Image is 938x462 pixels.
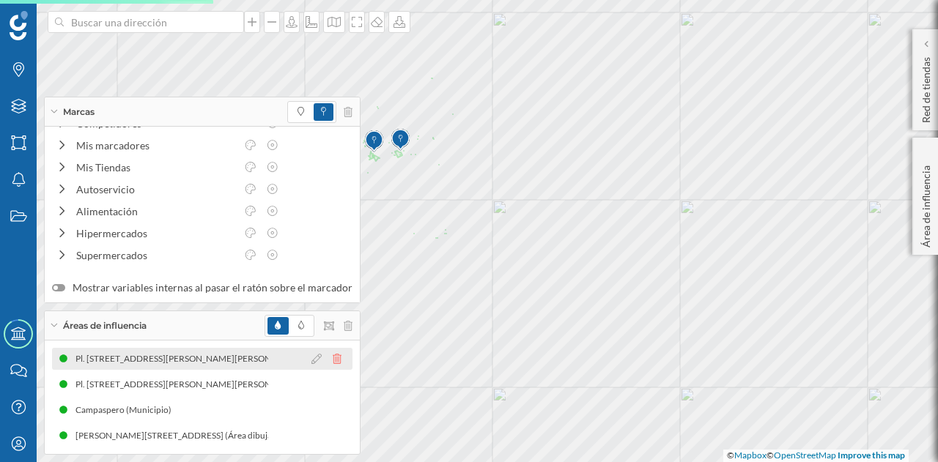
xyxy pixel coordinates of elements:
[838,450,905,461] a: Improve this map
[76,204,236,219] div: Alimentación
[76,226,236,241] div: Hipermercados
[75,403,179,417] div: Campaspero (Municipio)
[63,105,95,119] span: Marcas
[76,182,236,197] div: Autoservicio
[76,138,236,153] div: Mis marcadores
[774,450,836,461] a: OpenStreetMap
[29,10,81,23] span: Soporte
[919,51,934,123] p: Red de tiendas
[365,127,383,156] img: Marker
[734,450,767,461] a: Mapbox
[75,377,394,392] div: Pl. [STREET_ADDRESS][PERSON_NAME][PERSON_NAME] (7 min Conduciendo)
[75,428,292,443] div: [PERSON_NAME][STREET_ADDRESS] (Área dibujada)
[75,351,377,366] div: Pl. [STREET_ADDRESS][PERSON_NAME][PERSON_NAME] (8 min Andando)
[10,11,28,40] img: Geoblink Logo
[52,280,352,295] label: Mostrar variables internas al pasar el ratón sobre el marcador
[391,125,410,154] img: Marker
[76,160,236,175] div: Mis Tiendas
[63,319,147,332] span: Áreas de influencia
[723,450,909,462] div: © ©
[76,247,236,263] div: Supermercados
[919,160,934,247] p: Área de influencia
